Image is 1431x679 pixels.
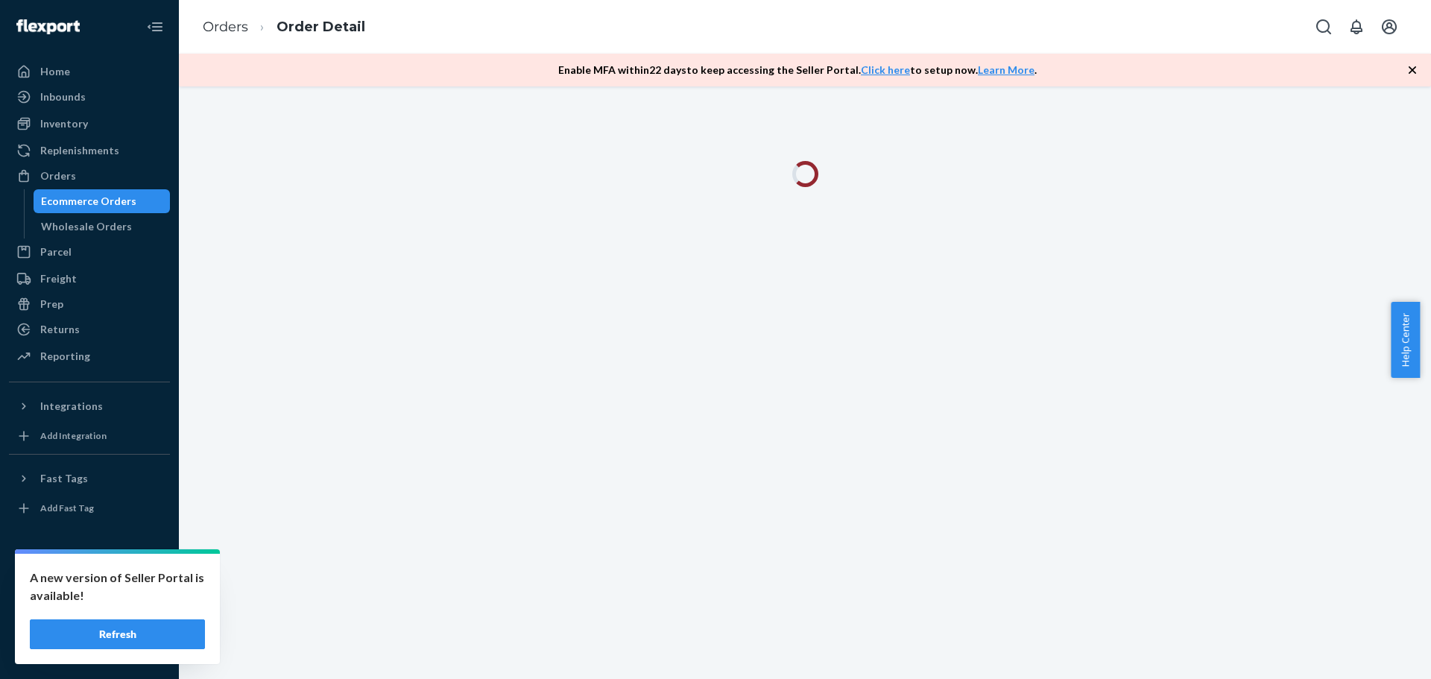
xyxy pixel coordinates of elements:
div: Prep [40,297,63,312]
div: Reporting [40,349,90,364]
button: Open Search Box [1309,12,1339,42]
div: Wholesale Orders [41,219,132,234]
a: Help Center [9,612,170,636]
a: Order Detail [277,19,365,35]
button: Close Navigation [140,12,170,42]
div: Freight [40,271,77,286]
div: Inventory [40,116,88,131]
div: Add Fast Tag [40,502,94,514]
div: Returns [40,322,80,337]
button: Fast Tags [9,467,170,490]
a: Parcel [9,240,170,264]
ol: breadcrumbs [191,5,377,49]
a: Learn More [978,63,1034,76]
a: Inbounds [9,85,170,109]
div: Add Integration [40,429,107,442]
div: Orders [40,168,76,183]
a: Ecommerce Orders [34,189,171,213]
button: Give Feedback [9,637,170,661]
a: Add Fast Tag [9,496,170,520]
a: Orders [203,19,248,35]
a: Freight [9,267,170,291]
div: Integrations [40,399,103,414]
a: Add Integration [9,424,170,448]
div: Inbounds [40,89,86,104]
p: Enable MFA within 22 days to keep accessing the Seller Portal. to setup now. . [558,63,1037,78]
div: Replenishments [40,143,119,158]
button: Refresh [30,619,205,649]
a: Prep [9,292,170,316]
a: Click here [861,63,910,76]
img: Flexport logo [16,19,80,34]
button: Open notifications [1342,12,1371,42]
button: Open account menu [1374,12,1404,42]
a: Orders [9,164,170,188]
button: Talk to Support [9,587,170,610]
a: Inventory [9,112,170,136]
a: Wholesale Orders [34,215,171,239]
a: Settings [9,561,170,585]
a: Replenishments [9,139,170,162]
button: Integrations [9,394,170,418]
p: A new version of Seller Portal is available! [30,569,205,604]
a: Reporting [9,344,170,368]
div: Fast Tags [40,471,88,486]
div: Home [40,64,70,79]
a: Home [9,60,170,83]
a: Returns [9,318,170,341]
button: Help Center [1391,302,1420,378]
div: Ecommerce Orders [41,194,136,209]
div: Parcel [40,244,72,259]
